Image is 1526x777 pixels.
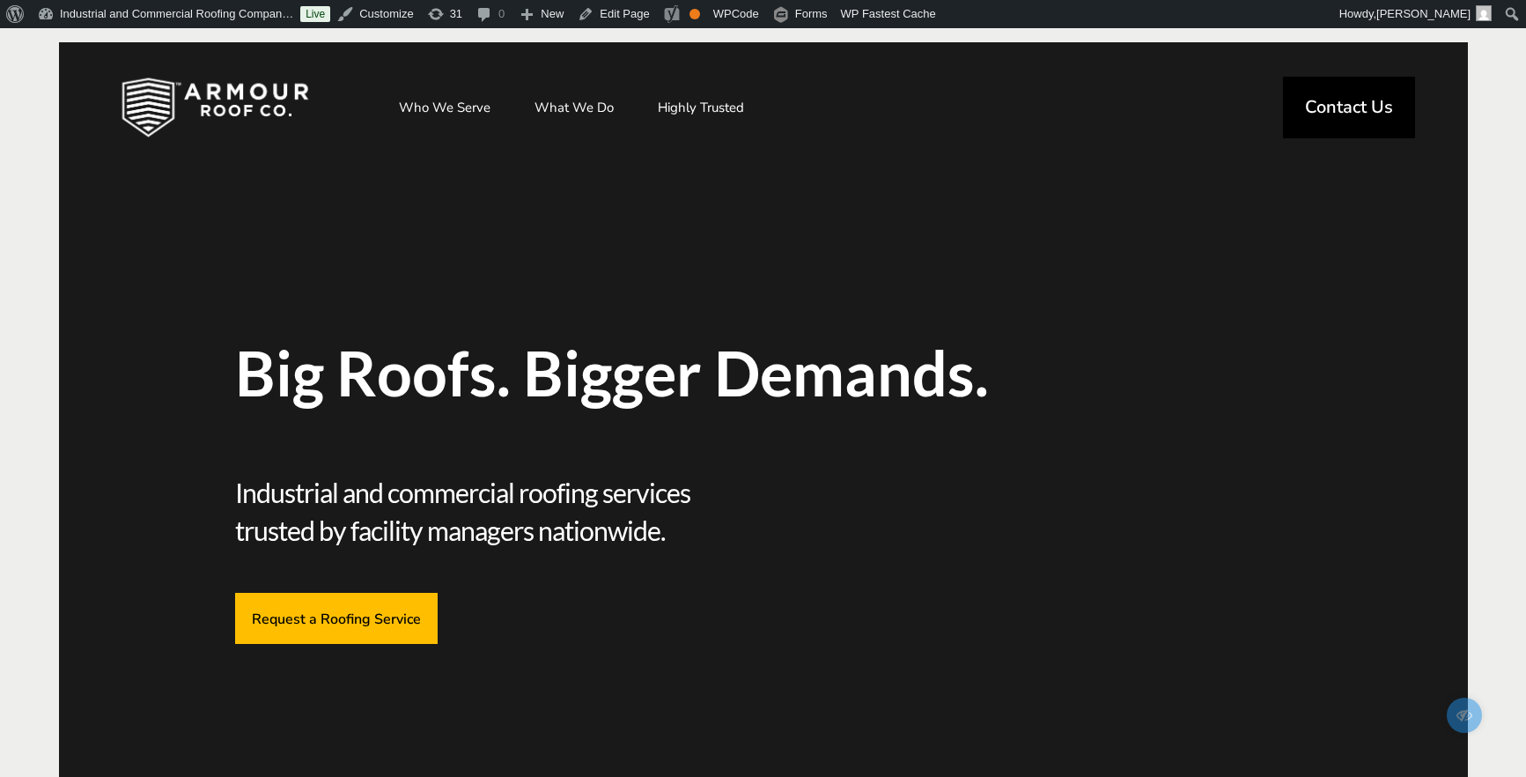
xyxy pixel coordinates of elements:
a: Who We Serve [381,85,508,129]
a: What We Do [517,85,631,129]
img: Industrial and Commercial Roofing Company | Armour Roof Co. [93,63,336,152]
a: Highly Trusted [640,85,762,129]
span: Contact Us [1305,99,1393,116]
span: [PERSON_NAME] [1376,7,1471,20]
a: Live [300,6,330,22]
span: Edit/Preview [1447,698,1482,733]
div: OK [689,9,700,19]
a: Contact Us [1283,77,1415,138]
